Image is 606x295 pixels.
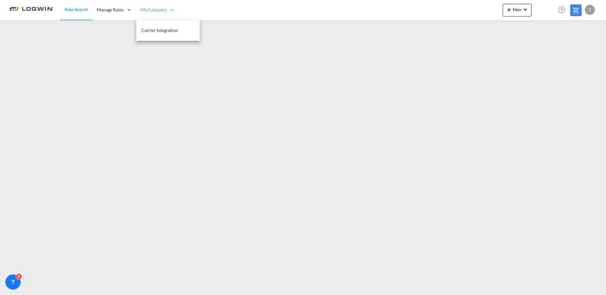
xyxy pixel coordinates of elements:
[141,28,178,33] span: Carrier Integration
[505,6,513,13] md-icon: icon-plus 400-fg
[503,4,532,16] button: icon-plus 400-fgNewicon-chevron-down
[585,5,595,15] div: T
[505,7,529,12] span: New
[556,4,570,16] div: Help
[65,7,88,12] span: Rate Search
[136,20,200,41] a: Carrier Integration
[10,3,52,17] img: 2761ae10d95411efa20a1f5e0282d2d7.png
[556,4,567,15] span: Help
[141,7,167,13] span: My Company
[521,6,529,13] md-icon: icon-chevron-down
[97,7,124,13] span: Manage Rates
